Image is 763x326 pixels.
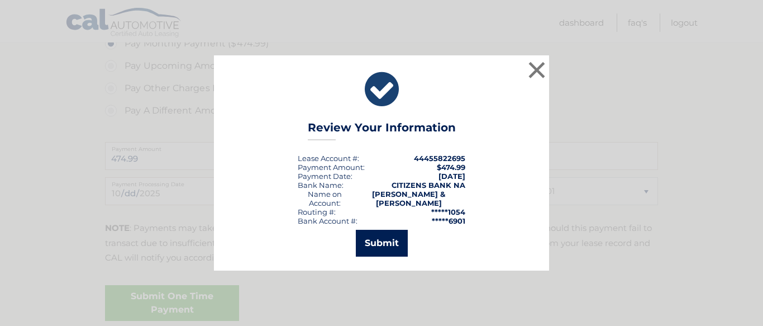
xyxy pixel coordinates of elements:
[438,172,465,181] span: [DATE]
[298,172,352,181] div: :
[437,163,465,172] span: $474.99
[298,172,351,181] span: Payment Date
[298,190,352,207] div: Name on Account:
[298,181,344,190] div: Bank Name:
[298,154,359,163] div: Lease Account #:
[308,121,456,140] h3: Review Your Information
[298,163,365,172] div: Payment Amount:
[298,216,357,225] div: Bank Account #:
[356,230,408,257] button: Submit
[414,154,465,163] strong: 44455822695
[392,181,465,190] strong: CITIZENS BANK NA
[526,59,548,81] button: ×
[298,207,336,216] div: Routing #:
[372,190,445,207] strong: [PERSON_NAME] & [PERSON_NAME]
